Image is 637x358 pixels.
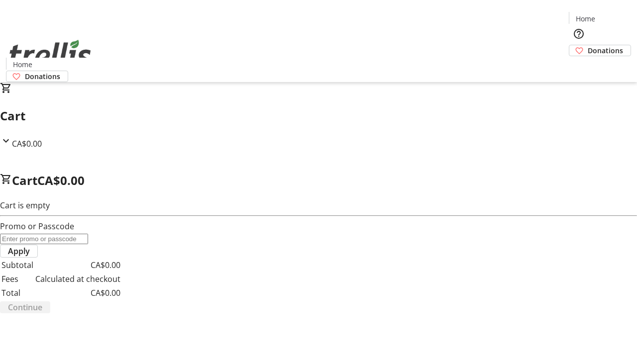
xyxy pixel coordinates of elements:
[6,29,95,79] img: Orient E2E Organization fhxPYzq0ca's Logo
[37,172,85,188] span: CA$0.00
[569,24,589,44] button: Help
[12,138,42,149] span: CA$0.00
[1,272,34,285] td: Fees
[13,59,32,70] span: Home
[35,272,121,285] td: Calculated at checkout
[569,13,601,24] a: Home
[1,286,34,299] td: Total
[25,71,60,82] span: Donations
[6,71,68,82] a: Donations
[35,259,121,271] td: CA$0.00
[6,59,38,70] a: Home
[8,245,30,257] span: Apply
[569,45,631,56] a: Donations
[588,45,623,56] span: Donations
[569,56,589,76] button: Cart
[1,259,34,271] td: Subtotal
[35,286,121,299] td: CA$0.00
[576,13,595,24] span: Home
